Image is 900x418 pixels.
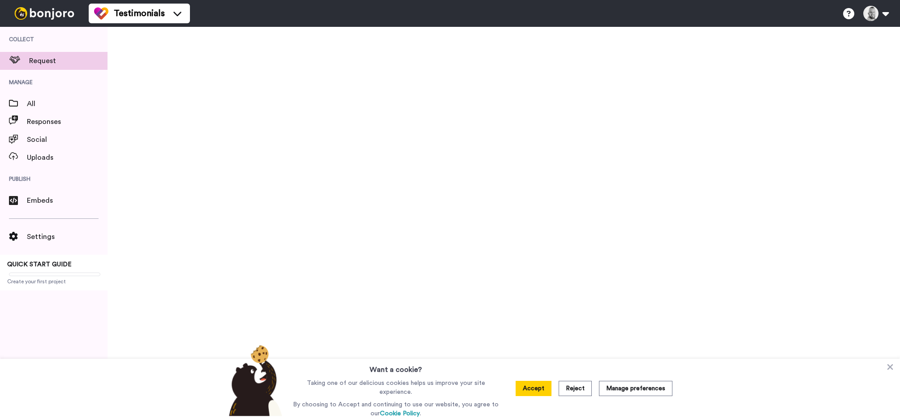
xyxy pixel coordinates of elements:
span: Testimonials [114,7,165,20]
span: Responses [27,116,108,127]
img: bear-with-cookie.png [221,345,287,416]
h3: Want a cookie? [370,359,422,375]
img: bj-logo-header-white.svg [11,7,78,20]
p: Taking one of our delicious cookies helps us improve your site experience. [291,379,501,397]
img: tm-color.svg [94,6,108,21]
p: By choosing to Accept and continuing to use our website, you agree to our . [291,400,501,418]
span: Social [27,134,108,145]
button: Reject [559,381,592,396]
button: Accept [516,381,551,396]
span: All [27,98,108,109]
span: QUICK START GUIDE [7,261,72,268]
a: Cookie Policy [380,410,420,417]
span: Uploads [27,152,108,163]
span: Create your first project [7,278,100,285]
span: Settings [27,231,108,242]
button: Manage preferences [599,381,672,396]
span: Embeds [27,195,108,206]
span: Request [29,55,108,66]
